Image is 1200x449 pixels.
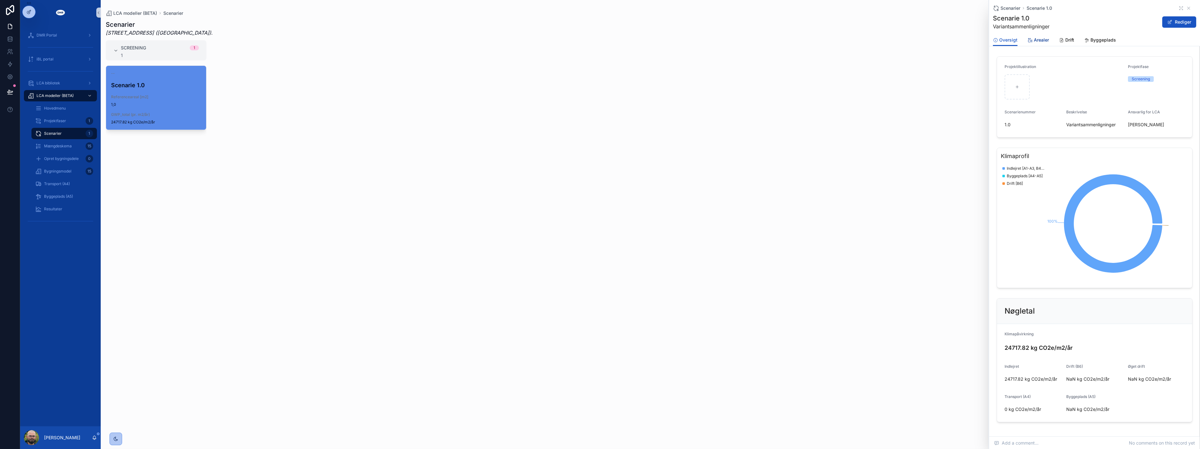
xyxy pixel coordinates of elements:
a: Resultater [31,203,97,215]
span: Transport (A4) [1005,394,1031,399]
span: Resultater [44,207,62,212]
a: LCA modeller (BETA) [106,10,157,16]
span: Klimapåvirkning [1005,332,1034,336]
span: 1,0 [111,102,201,107]
span: NaN kg CO2e/m2/år [1066,406,1123,412]
span: . [106,29,213,37]
div: scrollable content [20,25,101,234]
span: LCA bibliotek [37,81,60,86]
a: Scenarier [163,10,183,16]
a: Scenarier [993,5,1020,11]
span: Byggeplads [1090,37,1116,43]
a: LCA modeller (BETA) [24,90,97,101]
span: Drift [B6] [1007,181,1023,186]
span: 1.0 [1005,122,1061,128]
div: 1 [86,130,93,137]
span: Beskrivelse [1066,110,1087,114]
span: Hovedmenu [44,106,66,111]
span: Ansvarlig for LCA [1128,110,1160,114]
span: Indlejret [1005,364,1019,369]
a: Transport (A4) [31,178,97,190]
a: LCA bibliotek [24,77,97,89]
a: Mængdeskema15 [31,140,97,152]
span: Add a comment... [994,440,1039,446]
div: chart [1001,163,1188,284]
a: Scenarie 1.0 [1027,5,1052,11]
span: Screening [121,45,146,51]
tspan: 100% [1047,219,1058,224]
span: iBL portal [37,57,54,62]
span: 24717.82 kg CO2e/m2/år [111,120,201,125]
a: Byggeplads [1084,34,1116,47]
a: --Scenarie 1.0Referenceareal [m2]1,0GWP_total (pr. m2/år)24717.82 kg CO2e/m2/år [106,65,206,130]
a: Drift [1059,34,1074,47]
h1: Scenarie 1.0 [993,14,1050,23]
span: NaN kg CO2e/m2/år [1128,376,1185,382]
a: Scenarier1 [31,128,97,139]
a: iBL portal [24,54,97,65]
span: 24717.82 kg CO2e/m2/år [1005,376,1061,382]
div: 15 [86,168,93,175]
span: Oversigt [999,37,1017,43]
span: Projektfase [1128,64,1149,69]
a: Arealer [1028,34,1049,47]
span: Byggeplads (A5) [1066,394,1096,399]
a: Hovedmenu [31,103,97,114]
span: Variantsammenligninger [1066,122,1123,128]
span: DMR Portal [37,33,57,38]
span: Drift (B6) [1066,364,1083,369]
span: Transport (A4) [44,181,70,186]
span: Drift [1065,37,1074,43]
div: 15 [86,142,93,150]
em: [STREET_ADDRESS] ([GEOGRAPHIC_DATA]) [106,30,211,36]
span: Referenceareal [m2] [111,94,201,99]
div: 1 [194,45,195,50]
span: Scenarienummer [1005,110,1036,114]
h3: Klimaprofil [1001,152,1188,161]
span: Mængdeskema [44,144,72,149]
span: Bygningsmodel [44,169,71,174]
div: Screening [1132,76,1150,82]
span: Projektfaser [44,118,66,123]
img: App logo [55,8,65,18]
h2: Nøgletal [1005,306,1035,316]
span: LCA modeller (BETA) [37,93,74,98]
a: Bygningsmodel15 [31,166,97,177]
p: [PERSON_NAME] [44,435,80,441]
h4: 24717.82 kg CO2e/m2/år [1005,344,1185,352]
span: Indlejret [A1-A3, B4, C3-C4] [1007,166,1045,171]
div: 0 [86,155,93,162]
span: Byggeplads (A5) [44,194,73,199]
span: Øget drift [1128,364,1145,369]
span: LCA modeller (BETA) [113,10,157,16]
span: No comments on this record yet [1129,440,1195,446]
a: Projektfaser1 [31,115,97,127]
button: Rediger [1162,16,1196,28]
span: Byggeplads [A4-A5] [1007,173,1043,179]
span: Arealer [1034,37,1049,43]
span: Variantsammenligninger [993,23,1050,30]
a: Byggeplads (A5) [31,191,97,202]
a: Opret bygningsdele0 [31,153,97,164]
span: Opret bygningsdele [44,156,79,161]
h4: Scenarie 1.0 [111,81,201,89]
span: Scenarier [1000,5,1020,11]
span: Projektillustration [1005,64,1036,69]
a: DMR Portal [24,30,97,41]
a: Oversigt [993,34,1017,46]
span: NaN kg CO2e/m2/år [1066,376,1123,382]
div: 1 [86,117,93,125]
span: 0 kg CO2e/m2/år [1005,406,1061,412]
h1: Scenarier [106,20,213,29]
span: [PERSON_NAME] [1128,122,1185,128]
div: 1 [121,53,199,58]
span: Scenarier [44,131,62,136]
span: -- [111,71,115,76]
span: GWP_total (pr. m2/år) [111,112,201,117]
